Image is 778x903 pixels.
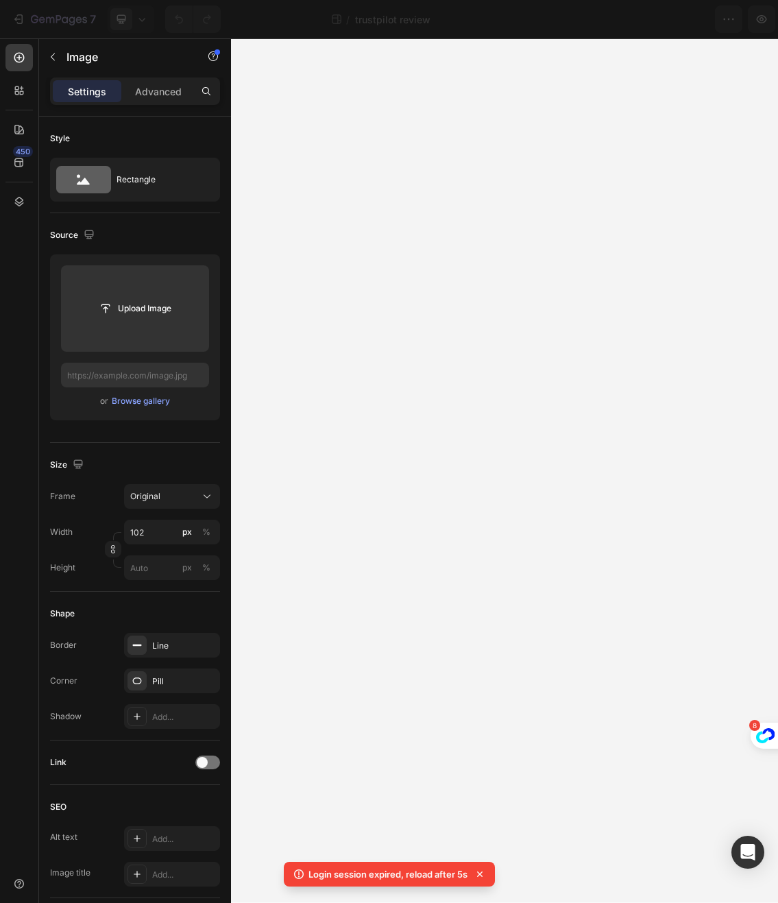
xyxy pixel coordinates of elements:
[68,84,106,99] p: Settings
[117,164,200,195] div: Rectangle
[605,14,628,25] span: Save
[50,831,77,843] div: Alt text
[50,756,66,769] div: Link
[90,11,96,27] p: 7
[111,394,171,408] button: Browse gallery
[61,363,209,387] input: https://example.com/image.jpg
[50,867,90,879] div: Image title
[182,526,192,538] div: px
[198,559,215,576] button: px
[100,393,108,409] span: or
[165,5,221,33] div: Undo/Redo
[50,607,75,620] div: Shape
[50,675,77,687] div: Corner
[152,640,217,652] div: Line
[152,711,217,723] div: Add...
[152,869,217,881] div: Add...
[179,559,195,576] button: %
[182,562,192,574] div: px
[124,484,220,509] button: Original
[179,524,195,540] button: %
[346,12,350,27] span: /
[355,12,430,27] span: trustpilot review
[50,562,75,574] label: Height
[308,867,467,881] p: Login session expired, reload after 5s
[152,675,217,688] div: Pill
[152,833,217,845] div: Add...
[202,562,210,574] div: %
[13,146,33,157] div: 450
[112,395,170,407] div: Browse gallery
[5,5,102,33] button: 7
[50,801,66,813] div: SEO
[87,296,183,321] button: Upload Image
[656,12,761,27] div: Publish Theme Section
[231,38,778,903] iframe: To enrich screen reader interactions, please activate Accessibility in Grammarly extension settings
[644,5,773,33] button: Publish Theme Section
[594,5,639,33] button: Save
[50,526,73,538] label: Width
[50,456,86,474] div: Size
[50,710,82,723] div: Shadow
[50,132,70,145] div: Style
[124,555,220,580] input: px%
[50,490,75,503] label: Frame
[50,226,97,245] div: Source
[124,520,220,544] input: px%
[130,490,160,503] span: Original
[731,836,764,869] div: Open Intercom Messenger
[202,526,210,538] div: %
[66,49,183,65] p: Image
[50,639,77,651] div: Border
[135,84,182,99] p: Advanced
[198,524,215,540] button: px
